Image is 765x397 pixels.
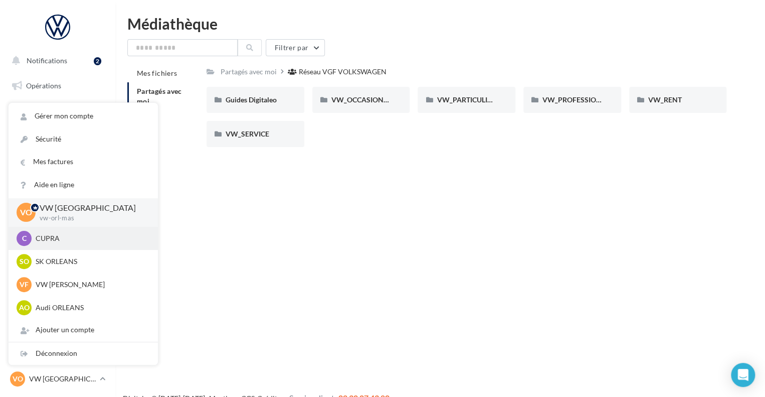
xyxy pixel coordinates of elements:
[36,303,146,313] p: Audi ORLEANS
[731,363,755,387] div: Open Intercom Messenger
[19,303,30,313] span: AO
[20,280,29,290] span: VF
[6,151,109,172] a: Campagnes
[20,207,32,218] span: VO
[226,95,277,104] span: Guides Digitaleo
[542,95,619,104] span: VW_PROFESSIONNELS
[9,319,158,341] div: Ajouter un compte
[9,128,158,151] a: Sécurité
[9,151,158,173] a: Mes factures
[6,226,109,247] a: Calendrier
[6,250,109,280] a: PLV et print personnalisable
[137,69,177,77] span: Mes fichiers
[36,280,146,290] p: VW [PERSON_NAME]
[36,256,146,267] p: SK ORLEANS
[137,87,182,105] span: Partagés avec moi
[437,95,499,104] span: VW_PARTICULIERS
[9,105,158,127] a: Gérer mon compte
[266,39,325,56] button: Filtrer par
[6,100,109,121] a: Boîte de réception45
[36,233,146,243] p: CUPRA
[9,174,158,196] a: Aide en ligne
[40,202,142,214] p: VW [GEOGRAPHIC_DATA]
[13,374,23,384] span: VO
[127,16,753,31] div: Médiathèque
[6,75,109,96] a: Opérations
[29,374,96,384] p: VW [GEOGRAPHIC_DATA]
[20,256,29,267] span: SO
[331,95,430,104] span: VW_OCCASIONS_GARANTIES
[6,126,109,147] a: Visibilité en ligne
[299,67,387,77] div: Réseau VGF VOLKSWAGEN
[8,369,107,388] a: VO VW [GEOGRAPHIC_DATA]
[6,201,109,222] a: Médiathèque
[221,67,277,77] div: Partagés avec moi
[6,284,109,314] a: Campagnes DataOnDemand
[27,56,67,65] span: Notifications
[6,176,109,197] a: Contacts
[648,95,682,104] span: VW_RENT
[40,214,142,223] p: vw-orl-mas
[6,50,105,71] button: Notifications 2
[94,57,101,65] div: 2
[26,81,61,90] span: Opérations
[9,342,158,365] div: Déconnexion
[226,129,269,138] span: VW_SERVICE
[22,233,27,243] span: C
